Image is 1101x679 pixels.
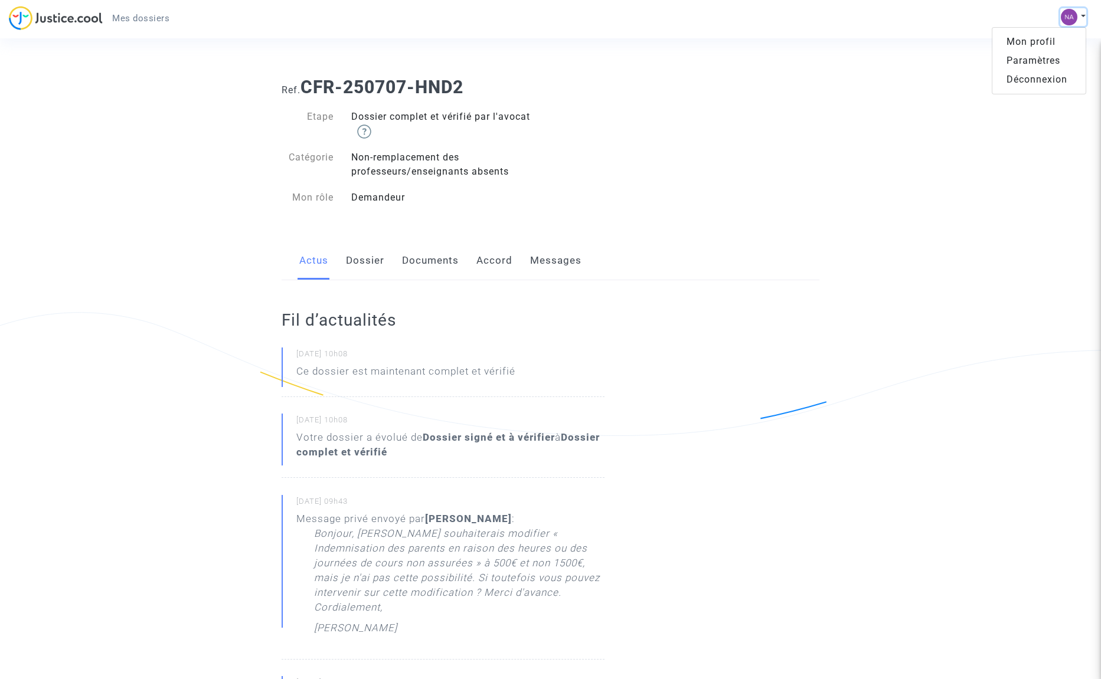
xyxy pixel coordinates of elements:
[342,150,551,179] div: Non-remplacement des professeurs/enseignants absents
[342,110,551,139] div: Dossier complet et vérifié par l'avocat
[296,364,515,385] p: Ce dossier est maintenant complet et vérifié
[992,51,1086,70] a: Paramètres
[296,415,605,430] small: [DATE] 10h08
[314,621,397,641] p: [PERSON_NAME]
[992,32,1086,51] a: Mon profil
[300,77,463,97] b: CFR-250707-HND2
[402,241,459,280] a: Documents
[992,70,1086,89] a: Déconnexion
[282,84,300,96] span: Ref.
[476,241,512,280] a: Accord
[357,124,371,139] img: help.svg
[273,110,342,139] div: Etape
[314,526,605,621] p: Bonjour, [PERSON_NAME] souhaiterais modifier « Indemnisation des parents en raison des heures ou ...
[530,241,581,280] a: Messages
[296,496,605,511] small: [DATE] 09h43
[103,9,179,27] a: Mes dossiers
[296,349,605,364] small: [DATE] 10h08
[346,241,384,280] a: Dossier
[296,430,605,460] div: Votre dossier a évolué de à
[1061,9,1077,25] img: c688b8da311093647c5e2fa4c84cfb36
[112,13,169,24] span: Mes dossiers
[282,310,605,330] h2: Fil d’actualités
[9,6,103,30] img: jc-logo.svg
[273,150,342,179] div: Catégorie
[299,241,328,280] a: Actus
[342,191,551,205] div: Demandeur
[423,431,555,443] b: Dossier signé et à vérifier
[425,513,512,524] b: [PERSON_NAME]
[296,511,605,641] div: Message privé envoyé par :
[273,191,342,205] div: Mon rôle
